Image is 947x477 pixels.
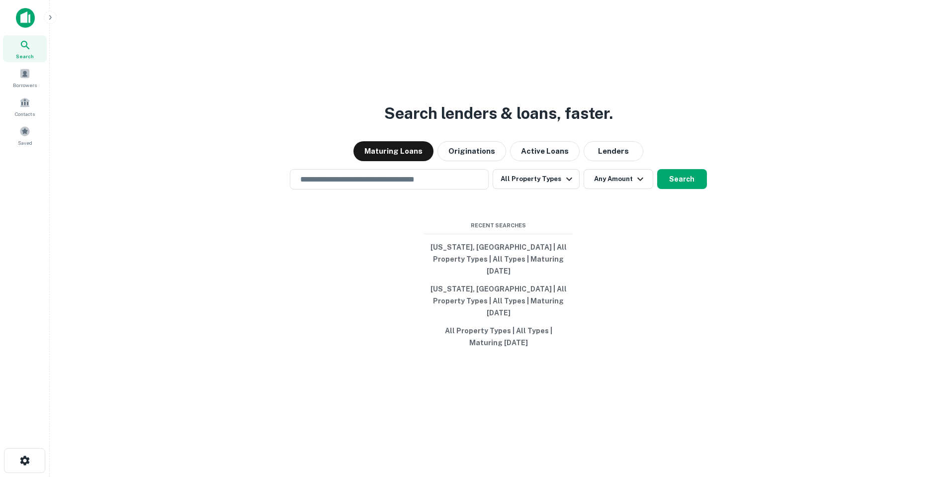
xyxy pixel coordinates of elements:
[510,141,580,161] button: Active Loans
[3,122,47,149] a: Saved
[16,8,35,28] img: capitalize-icon.png
[424,238,573,280] button: [US_STATE], [GEOGRAPHIC_DATA] | All Property Types | All Types | Maturing [DATE]
[493,169,579,189] button: All Property Types
[424,322,573,352] button: All Property Types | All Types | Maturing [DATE]
[18,139,32,147] span: Saved
[584,169,653,189] button: Any Amount
[16,52,34,60] span: Search
[15,110,35,118] span: Contacts
[3,64,47,91] a: Borrowers
[424,221,573,230] span: Recent Searches
[13,81,37,89] span: Borrowers
[584,141,643,161] button: Lenders
[3,35,47,62] a: Search
[3,93,47,120] a: Contacts
[897,397,947,445] iframe: Chat Widget
[437,141,506,161] button: Originations
[424,280,573,322] button: [US_STATE], [GEOGRAPHIC_DATA] | All Property Types | All Types | Maturing [DATE]
[657,169,707,189] button: Search
[384,101,613,125] h3: Search lenders & loans, faster.
[353,141,433,161] button: Maturing Loans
